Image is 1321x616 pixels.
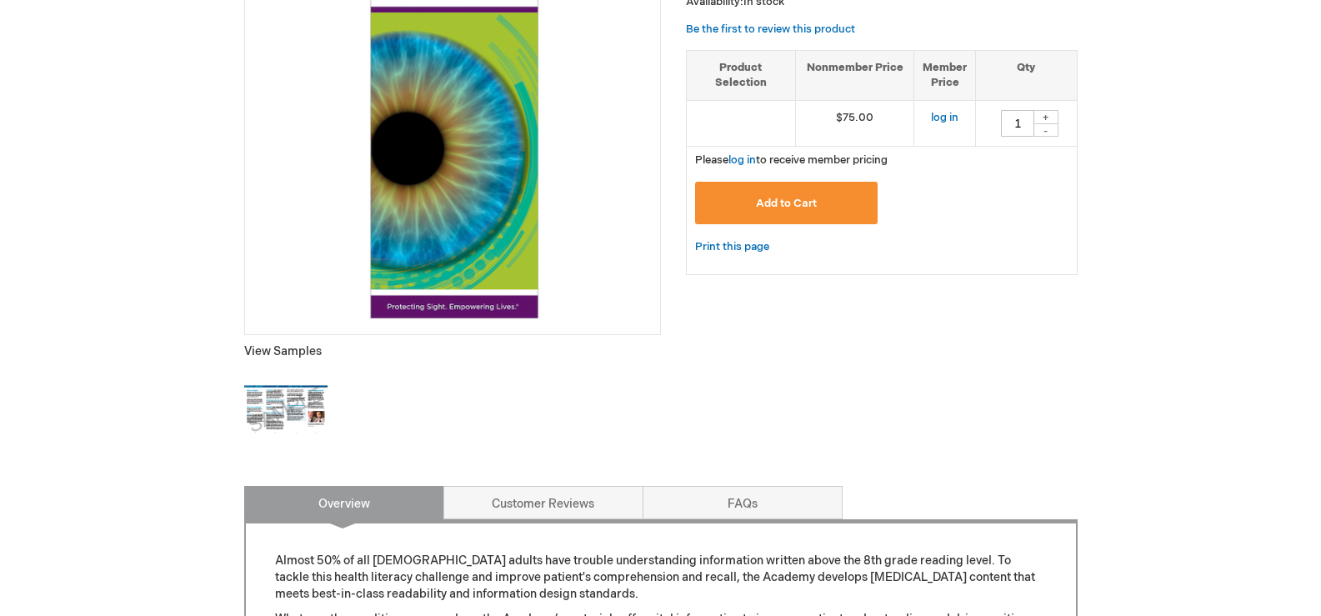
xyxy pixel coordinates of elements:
img: Click to view [244,368,328,452]
p: View Samples [244,343,661,360]
a: Overview [244,486,444,519]
p: Almost 50% of all [DEMOGRAPHIC_DATA] adults have trouble understanding information written above ... [275,553,1047,603]
th: Member Price [914,50,976,100]
input: Qty [1001,110,1034,137]
div: - [1033,123,1058,137]
span: Add to Cart [756,197,817,210]
th: Product Selection [687,50,796,100]
a: log in [728,153,756,167]
button: Add to Cart [695,182,878,224]
th: Nonmember Price [795,50,914,100]
th: Qty [976,50,1077,100]
a: FAQs [643,486,843,519]
a: Print this page [695,237,769,258]
div: + [1033,110,1058,124]
a: Customer Reviews [443,486,643,519]
span: Please to receive member pricing [695,153,888,167]
a: log in [931,111,958,124]
td: $75.00 [795,100,914,146]
a: Be the first to review this product [686,23,855,36]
